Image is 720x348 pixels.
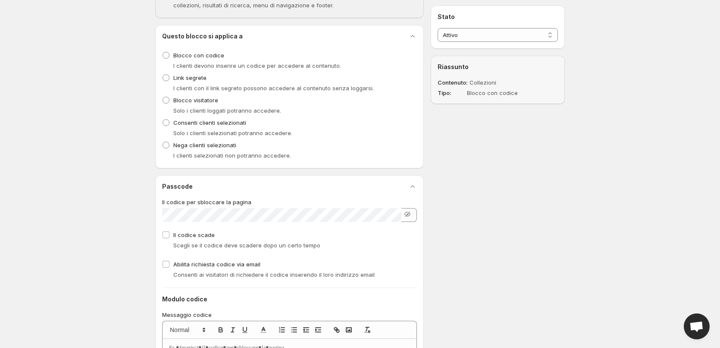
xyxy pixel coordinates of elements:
[173,85,374,92] span: I clienti con il link segreto possono accedere al contenuto senza loggarsi.
[173,231,215,238] span: Il codice scade
[467,89,533,97] dd: Blocco con codice
[438,89,465,97] dt: Tipo :
[173,142,236,149] span: Nega clienti selezionati
[162,310,417,319] p: Messaggio codice
[162,32,243,41] h2: Questo blocco si applica a
[684,313,710,339] div: Open chat
[173,74,207,81] span: Link segrete
[438,63,558,71] h2: Riassunto
[173,261,260,268] span: Abilita richiesta codice via email
[173,271,375,278] span: Consenti ai visitatori di richiedere il codice inserendo il loro indirizzo email
[173,62,341,69] span: I clienti devono inserire un codice per accedere al contenuto.
[173,107,281,114] span: Solo i clienti loggati potranno accedere.
[173,152,291,159] span: I clienti selezionati non potranno accedere.
[173,52,224,59] span: Blocco con codice
[162,199,251,206] span: Il codice per sbloccare la pagina
[470,78,536,87] dd: Collezioni
[162,295,417,304] h2: Modulo codice
[173,242,320,249] span: Scegli se il codice deve scadere dopo un certo tempo
[438,13,558,21] h2: Stato
[173,97,218,104] span: Blocco visitatore
[162,182,193,191] h2: Passcode
[173,119,246,126] span: Consenti clienti selezionati
[173,130,292,136] span: Solo i clienti selezionati potranno accedere.
[438,78,468,87] dt: Contenuto :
